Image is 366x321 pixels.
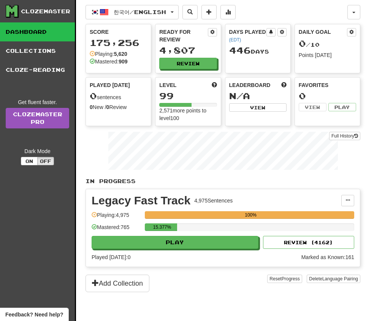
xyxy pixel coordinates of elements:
strong: 909 [119,59,127,65]
div: Score [90,28,147,36]
span: / 10 [299,41,320,48]
div: 15.377% [147,223,177,231]
div: Ready for Review [159,28,208,43]
div: Legacy Fast Track [92,195,190,206]
div: Day s [229,46,287,55]
div: Get fluent faster. [6,98,69,106]
button: 한국어/English [86,5,179,19]
div: 4,807 [159,46,217,55]
strong: 0 [90,104,93,110]
div: Days Played [229,28,266,43]
strong: 0 [106,104,109,110]
span: 한국어 / English [114,9,166,15]
span: This week in points, UTC [281,81,287,89]
div: 99 [159,91,217,101]
button: Full History [329,132,360,140]
span: Progress [282,276,300,281]
button: Review (4162) [263,236,354,249]
div: sentences [90,91,147,101]
div: Playing: 4,975 [92,211,141,224]
div: 175,256 [90,38,147,47]
button: Off [37,157,54,165]
div: 0 [299,91,356,101]
span: Leaderboard [229,81,271,89]
div: Marked as Known: 161 [301,253,354,261]
span: Played [DATE] [90,81,130,89]
button: More stats [220,5,236,19]
button: Add Collection [86,275,149,292]
span: 446 [229,45,251,55]
div: 4,975 Sentences [194,197,233,204]
div: Playing: [90,50,127,58]
div: Daily Goal [299,28,347,36]
div: Mastered: 765 [92,223,141,236]
span: Score more points to level up [212,81,217,89]
div: New / Review [90,103,147,111]
span: Language Pairing [322,276,358,281]
span: 0 [90,90,97,101]
span: Open feedback widget [5,311,63,318]
p: In Progress [86,177,360,185]
button: View [229,103,287,112]
span: N/A [229,90,250,101]
div: Favorites [299,81,356,89]
strong: 5,620 [114,51,127,57]
button: Review [159,58,217,69]
span: Level [159,81,176,89]
button: View [299,103,326,111]
div: Dark Mode [6,147,69,155]
span: 0 [299,38,306,49]
button: DeleteLanguage Pairing [307,275,360,283]
button: On [21,157,38,165]
button: Play [92,236,258,249]
div: 2,571 more points to level 100 [159,107,217,122]
button: Add sentence to collection [201,5,217,19]
div: Points [DATE] [299,51,356,59]
button: Search sentences [182,5,198,19]
a: ClozemasterPro [6,108,69,128]
div: Clozemaster [21,8,70,15]
span: Played [DATE]: 0 [92,254,130,260]
button: ResetProgress [267,275,302,283]
button: Play [328,103,356,111]
div: Mastered: [90,58,128,65]
div: 100% [147,211,354,219]
a: (EDT) [229,37,241,43]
